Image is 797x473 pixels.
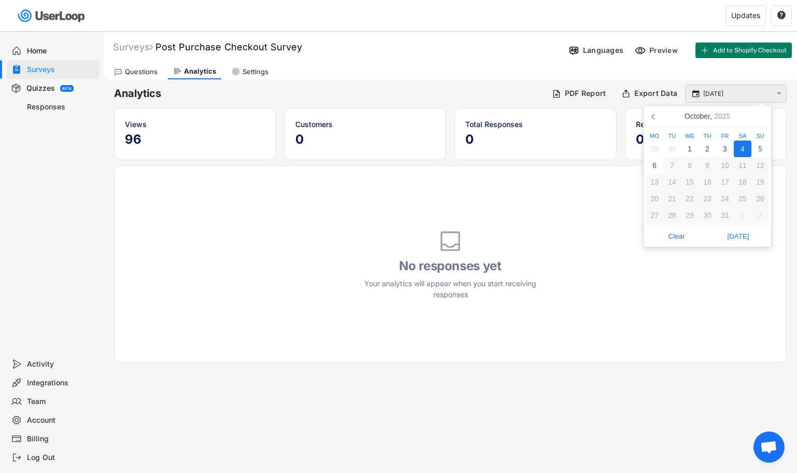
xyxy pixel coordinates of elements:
[699,141,716,157] div: 2
[734,174,751,190] div: 18
[681,174,699,190] div: 15
[699,190,716,207] div: 23
[699,207,716,224] div: 30
[357,278,544,300] div: Your analytics will appear when you start receiving responses
[636,132,776,147] h5: 0%
[646,157,663,174] div: 6
[714,113,730,120] i: 2025
[751,174,769,190] div: 19
[734,157,751,174] div: 11
[751,207,769,224] div: 2
[680,108,734,124] div: October,
[777,10,786,20] text: 
[27,102,95,112] div: Responses
[634,89,677,98] div: Export Data
[777,89,781,98] text: 
[716,190,734,207] div: 24
[699,133,716,139] div: Th
[646,133,663,139] div: Mo
[62,87,72,90] div: BETA
[27,415,95,425] div: Account
[703,89,772,99] input: Select Date Range
[663,157,681,174] div: 7
[649,46,680,55] div: Preview
[565,89,606,98] div: PDF Report
[751,190,769,207] div: 26
[681,133,699,139] div: We
[125,67,158,76] div: Questions
[751,141,769,157] div: 5
[646,190,663,207] div: 20
[663,141,681,157] div: 30
[465,132,606,147] h5: 0
[734,133,751,139] div: Sa
[663,133,681,139] div: Tu
[699,157,716,174] div: 9
[125,119,265,130] div: Views
[716,174,734,190] div: 17
[734,207,751,224] div: 1
[155,41,302,52] font: Post Purchase Checkout Survey
[113,41,153,53] div: Surveys
[27,453,95,463] div: Log Out
[357,258,544,274] h4: No responses yet
[663,207,681,224] div: 28
[751,157,769,174] div: 12
[636,119,776,130] div: Response Rate
[465,119,606,130] div: Total Responses
[295,119,436,130] div: Customers
[774,89,784,98] button: 
[663,190,681,207] div: 21
[26,84,55,93] div: Quizzes
[295,132,436,147] h5: 0
[716,207,734,224] div: 31
[710,229,766,244] span: [DATE]
[27,359,95,369] div: Activity
[27,397,95,407] div: Team
[713,47,787,53] span: Add to Shopify Checkout
[731,12,760,19] div: Updates
[695,43,792,58] button: Add to Shopify Checkout
[681,141,699,157] div: 1
[681,207,699,224] div: 29
[649,229,704,244] span: Clear
[716,133,734,139] div: Fr
[583,46,623,55] div: Languages
[692,89,700,98] text: 
[27,65,95,75] div: Surveys
[699,174,716,190] div: 16
[716,141,734,157] div: 3
[16,5,89,26] img: userloop-logo-01.svg
[646,228,707,245] button: Clear
[734,190,751,207] div: 25
[751,133,769,139] div: Su
[114,87,544,101] h6: Analytics
[681,157,699,174] div: 8
[646,141,663,157] div: 29
[734,141,751,157] div: 4
[243,67,268,76] div: Settings
[707,228,769,245] button: [DATE]
[568,45,579,56] img: Language%20Icon.svg
[27,434,95,444] div: Billing
[646,174,663,190] div: 13
[184,67,216,76] div: Analytics
[777,11,786,20] button: 
[27,378,95,388] div: Integrations
[125,132,265,147] h5: 96
[753,432,785,463] div: Open chat
[646,207,663,224] div: 27
[716,157,734,174] div: 10
[681,190,699,207] div: 22
[691,89,701,99] button: 
[27,46,95,56] div: Home
[663,174,681,190] div: 14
